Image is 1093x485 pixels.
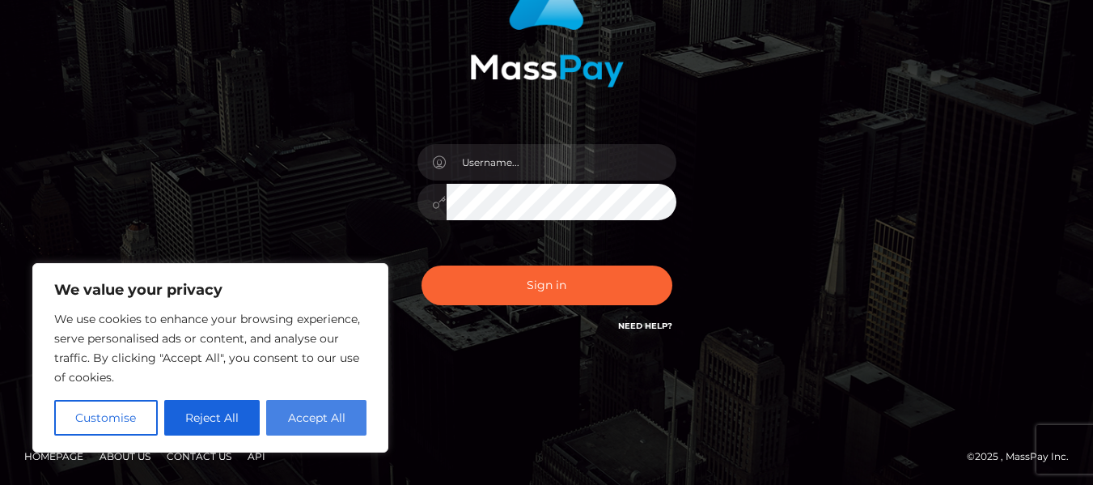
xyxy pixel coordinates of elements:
[618,321,672,331] a: Need Help?
[241,444,272,469] a: API
[18,444,90,469] a: Homepage
[967,448,1081,466] div: © 2025 , MassPay Inc.
[160,444,238,469] a: Contact Us
[93,444,157,469] a: About Us
[54,309,366,387] p: We use cookies to enhance your browsing experience, serve personalised ads or content, and analys...
[447,144,676,181] input: Username...
[32,263,388,453] div: We value your privacy
[266,400,366,436] button: Accept All
[422,266,672,305] button: Sign in
[164,400,261,436] button: Reject All
[54,400,158,436] button: Customise
[54,280,366,300] p: We value your privacy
